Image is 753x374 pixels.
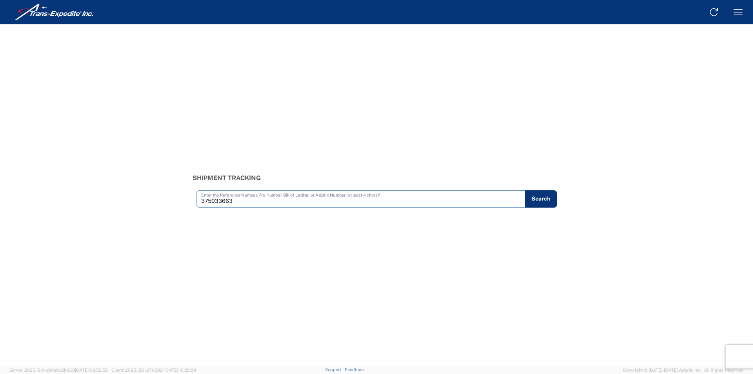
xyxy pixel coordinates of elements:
span: Server: 2025.18.0-bb0e0c2bd68 [9,368,108,372]
span: Client: 2025.18.0-27d3021 [111,368,196,372]
a: Support [325,367,345,372]
h3: Shipment Tracking [193,174,561,182]
a: Feedback [345,367,365,372]
span: [DATE] 09:52:52 [75,368,108,372]
span: Copyright © [DATE]-[DATE] Agistix Inc., All Rights Reserved [623,367,744,374]
button: Search [525,190,557,208]
span: [DATE] 10:20:09 [164,368,196,372]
